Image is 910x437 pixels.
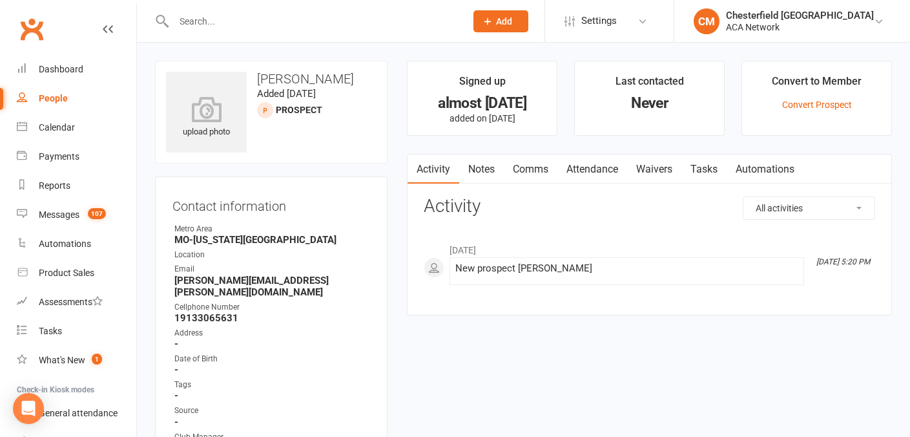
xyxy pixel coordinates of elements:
div: Never [586,96,712,110]
a: Waivers [627,155,681,184]
strong: MO-[US_STATE][GEOGRAPHIC_DATA] [174,234,370,246]
a: What's New1 [17,346,136,375]
strong: [PERSON_NAME][EMAIL_ADDRESS][PERSON_NAME][DOMAIN_NAME] [174,275,370,298]
div: Signed up [459,73,506,96]
strong: - [174,390,370,401]
span: Settings [581,6,617,36]
div: People [39,93,68,103]
div: Cellphone Number [174,301,370,314]
span: Add [496,16,512,27]
div: Calendar [39,122,75,133]
strong: - [174,416,370,428]
div: Chesterfield [GEOGRAPHIC_DATA] [726,10,874,21]
div: What's New [39,355,85,365]
a: General attendance kiosk mode [17,399,136,428]
div: CM [694,8,719,34]
a: Comms [504,155,557,184]
h3: Activity [424,197,875,217]
a: Notes [459,155,504,184]
a: People [17,84,136,113]
div: Tags [174,379,370,391]
a: Automations [17,229,136,259]
span: 107 [88,208,106,219]
div: Reports [39,180,70,191]
div: New prospect [PERSON_NAME] [455,263,798,274]
h3: [PERSON_NAME] [166,72,377,86]
div: Payments [39,151,79,162]
input: Search... [170,12,457,30]
div: Email [174,263,370,275]
div: Messages [39,209,79,220]
a: Convert Prospect [782,100,852,110]
a: Product Sales [17,259,136,288]
div: Convert to Member [772,73,862,96]
a: Payments [17,142,136,171]
span: 1 [92,354,102,365]
a: Activity [408,155,459,184]
strong: 19133065631 [174,312,370,324]
div: ACA Network [726,21,874,33]
a: Clubworx [16,13,48,45]
button: Add [473,10,528,32]
strong: - [174,364,370,376]
div: Assessments [39,297,103,307]
i: [DATE] 5:20 PM [816,257,870,266]
strong: - [174,338,370,350]
div: General attendance [39,408,118,418]
div: Last contacted [615,73,684,96]
div: Automations [39,239,91,249]
a: Automations [727,155,803,184]
div: Date of Birth [174,353,370,365]
div: Metro Area [174,223,370,235]
time: Added [DATE] [257,88,316,100]
div: Dashboard [39,64,83,74]
a: Assessments [17,288,136,317]
a: Reports [17,171,136,200]
h3: Contact information [172,194,370,213]
li: [DATE] [424,237,875,257]
a: Calendar [17,113,136,142]
div: Source [174,405,370,417]
p: added on [DATE] [419,113,545,123]
div: upload photo [166,96,247,139]
div: Location [174,249,370,261]
a: Messages 107 [17,200,136,229]
div: Address [174,327,370,339]
div: Product Sales [39,268,94,278]
a: Attendance [557,155,627,184]
a: Tasks [17,317,136,346]
snap: prospect [276,105,322,115]
a: Dashboard [17,55,136,84]
div: almost [DATE] [419,96,545,110]
div: Tasks [39,326,62,336]
a: Tasks [681,155,727,184]
div: Open Intercom Messenger [13,393,44,424]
